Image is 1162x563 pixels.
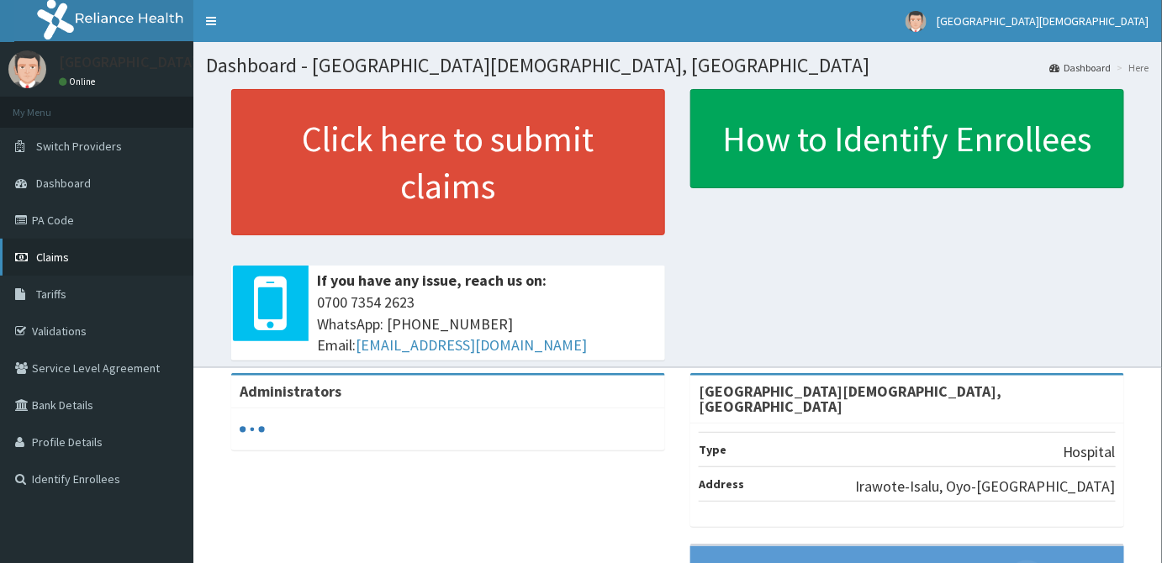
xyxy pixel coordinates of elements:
[699,442,726,457] b: Type
[317,292,657,356] span: 0700 7354 2623 WhatsApp: [PHONE_NUMBER] Email:
[231,89,665,235] a: Click here to submit claims
[206,55,1149,76] h1: Dashboard - [GEOGRAPHIC_DATA][DEMOGRAPHIC_DATA], [GEOGRAPHIC_DATA]
[59,76,99,87] a: Online
[240,381,341,401] b: Administrators
[1063,441,1116,463] p: Hospital
[690,89,1124,188] a: How to Identify Enrollees
[36,250,69,265] span: Claims
[36,287,66,302] span: Tariffs
[356,335,587,355] a: [EMAIL_ADDRESS][DOMAIN_NAME]
[59,55,346,70] p: [GEOGRAPHIC_DATA][DEMOGRAPHIC_DATA]
[240,417,265,442] svg: audio-loading
[855,476,1116,497] p: Irawote-Isalu, Oyo-[GEOGRAPHIC_DATA]
[1113,61,1149,75] li: Here
[699,476,744,492] b: Address
[317,271,547,290] b: If you have any issue, reach us on:
[937,13,1149,29] span: [GEOGRAPHIC_DATA][DEMOGRAPHIC_DATA]
[699,381,1001,416] strong: [GEOGRAPHIC_DATA][DEMOGRAPHIC_DATA], [GEOGRAPHIC_DATA]
[906,11,927,32] img: User Image
[1049,61,1112,75] a: Dashboard
[36,139,122,154] span: Switch Providers
[8,50,46,88] img: User Image
[36,176,91,191] span: Dashboard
